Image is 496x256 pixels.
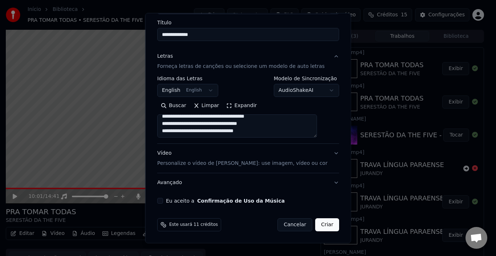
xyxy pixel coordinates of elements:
button: Cancelar [277,218,312,231]
button: Eu aceito a [197,198,285,203]
span: Este usará 11 créditos [169,222,218,228]
button: LetrasForneça letras de canções ou selecione um modelo de auto letras [157,47,339,76]
p: Forneça letras de canções ou selecione um modelo de auto letras [157,63,325,70]
label: Eu aceito a [166,198,285,203]
div: Vídeo [157,150,328,167]
label: Idioma das Letras [157,76,218,81]
button: VídeoPersonalize o vídeo de [PERSON_NAME]: use imagem, vídeo ou cor [157,144,339,173]
button: Buscar [157,100,190,111]
button: Avançado [157,173,339,192]
button: Expandir [223,100,260,111]
button: Limpar [190,100,223,111]
p: Personalize o vídeo de [PERSON_NAME]: use imagem, vídeo ou cor [157,160,328,167]
div: Letras [157,53,173,60]
div: LetrasForneça letras de canções ou selecione um modelo de auto letras [157,76,339,143]
label: Modelo de Sincronização [273,76,339,81]
label: Título [157,20,339,25]
button: Criar [315,218,339,231]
